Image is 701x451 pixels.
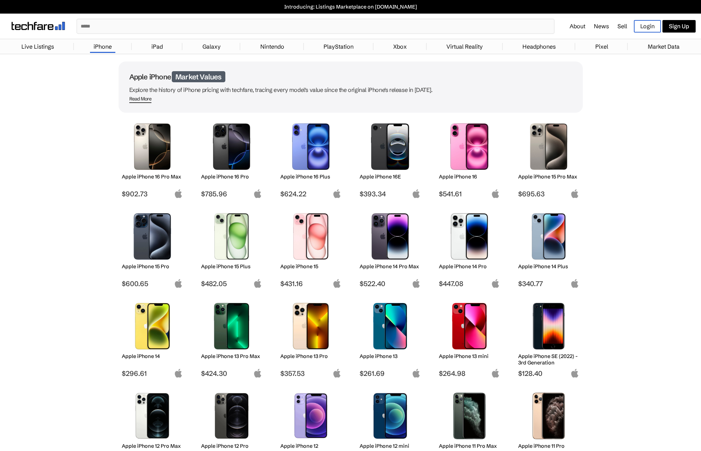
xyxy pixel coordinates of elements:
img: apple-logo [491,369,500,378]
a: iPhone 13 Apple iPhone 13 $261.69 apple-logo [356,299,424,378]
a: iPhone 16 Pro Apple iPhone 16 Pro $785.96 apple-logo [198,120,266,198]
h2: Apple iPhone 14 Plus [518,263,579,270]
span: $424.30 [201,369,262,378]
img: apple-logo [412,279,421,288]
h2: Apple iPhone 12 Pro [201,443,262,449]
img: iPhone 15 Pro Max [524,123,574,170]
div: Read More [129,96,152,102]
a: Pixel [592,39,612,54]
img: iPhone 12 mini [365,393,415,439]
img: iPhone 14 Pro [444,213,495,260]
span: $600.65 [122,279,183,288]
span: $264.98 [439,369,500,378]
img: apple-logo [332,369,341,378]
img: iPhone 13 [365,303,415,349]
img: iPhone 16 Plus [286,123,336,170]
a: iPhone 14 Plus Apple iPhone 14 Plus $340.77 apple-logo [515,210,583,288]
span: Read More [129,96,152,103]
img: apple-logo [332,279,341,288]
img: iPhone 14 Plus [524,213,574,260]
img: iPhone 16 [444,123,495,170]
h1: Apple iPhone [129,72,572,81]
a: Xbox [390,39,410,54]
a: iPhone 14 Pro Max Apple iPhone 14 Pro Max $522.40 apple-logo [356,210,424,288]
span: $902.73 [122,190,183,198]
a: News [594,23,609,30]
img: iPhone 14 Pro Max [365,213,415,260]
a: Introducing: Listings Marketplace on [DOMAIN_NAME] [4,4,697,10]
img: iPhone SE 3rd Gen [524,303,574,349]
a: Login [634,20,661,33]
h2: Apple iPhone 16 Pro Max [122,173,183,180]
a: Live Listings [18,39,57,54]
img: apple-logo [174,369,183,378]
span: $522.40 [360,279,421,288]
img: apple-logo [491,189,500,198]
a: iPhone 16 Pro Max Apple iPhone 16 Pro Max $902.73 apple-logo [119,120,186,198]
img: iPhone 16E [365,123,415,170]
a: iPhone 13 Pro Max Apple iPhone 13 Pro Max $424.30 apple-logo [198,299,266,378]
h2: Apple iPhone 15 Pro [122,263,183,270]
span: $431.16 [280,279,341,288]
img: iPhone 12 [286,393,336,439]
h2: Apple iPhone 11 Pro [518,443,579,449]
a: iPhone 15 Apple iPhone 15 $431.16 apple-logo [277,210,345,288]
h2: Apple iPhone 16 Plus [280,173,341,180]
h2: Apple iPhone 16 Pro [201,173,262,180]
h2: Apple iPhone 12 mini [360,443,421,449]
img: apple-logo [253,279,262,288]
h2: Apple iPhone 12 Pro Max [122,443,183,449]
h2: Apple iPhone 11 Pro Max [439,443,500,449]
a: iPhone 15 Plus Apple iPhone 15 Plus $482.05 apple-logo [198,210,266,288]
img: iPhone 12 Pro Max [127,393,177,439]
h2: Apple iPhone 13 [360,353,421,359]
img: iPhone 13 Pro Max [206,303,257,349]
img: iPhone 16 Pro Max [127,123,177,170]
a: iPhone 13 mini Apple iPhone 13 mini $264.98 apple-logo [436,299,504,378]
img: apple-logo [570,369,579,378]
a: Market Data [644,39,683,54]
h2: Apple iPhone 12 [280,443,341,449]
span: $482.05 [201,279,262,288]
img: iPhone 16 Pro [206,123,257,170]
h2: Apple iPhone 13 Pro Max [201,353,262,359]
span: $447.08 [439,279,500,288]
a: About [570,23,585,30]
img: iPhone 11 Pro [524,393,574,439]
span: $128.40 [518,369,579,378]
span: $261.69 [360,369,421,378]
span: $785.96 [201,190,262,198]
a: iPhone 14 Apple iPhone 14 $296.61 apple-logo [119,299,186,378]
img: apple-logo [332,189,341,198]
a: iPhone 16E Apple iPhone 16E $393.34 apple-logo [356,120,424,198]
a: iPhone SE 3rd Gen Apple iPhone SE (2022) - 3rd Generation $128.40 apple-logo [515,299,583,378]
h2: Apple iPhone 14 Pro Max [360,263,421,270]
a: iPhone [90,39,115,54]
h2: Apple iPhone 15 [280,263,341,270]
span: $357.53 [280,369,341,378]
img: apple-logo [570,189,579,198]
span: $541.61 [439,190,500,198]
a: Nintendo [257,39,288,54]
a: iPhone 13 Pro Apple iPhone 13 Pro $357.53 apple-logo [277,299,345,378]
a: Virtual Reality [443,39,486,54]
a: Headphones [519,39,559,54]
span: $296.61 [122,369,183,378]
img: iPhone 15 [286,213,336,260]
img: apple-logo [253,369,262,378]
img: apple-logo [570,279,579,288]
h2: Apple iPhone 16E [360,173,421,180]
img: iPhone 15 Plus [206,213,257,260]
img: iPhone 13 mini [444,303,495,349]
img: iPhone 13 Pro [286,303,336,349]
h2: Apple iPhone 13 mini [439,353,500,359]
h2: Apple iPhone 15 Plus [201,263,262,270]
a: iPhone 15 Pro Apple iPhone 15 Pro $600.65 apple-logo [119,210,186,288]
span: $393.34 [360,190,421,198]
img: techfare logo [11,22,65,30]
a: iPhone 15 Pro Max Apple iPhone 15 Pro Max $695.63 apple-logo [515,120,583,198]
h2: Apple iPhone 16 [439,173,500,180]
img: apple-logo [174,279,183,288]
img: apple-logo [412,369,421,378]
